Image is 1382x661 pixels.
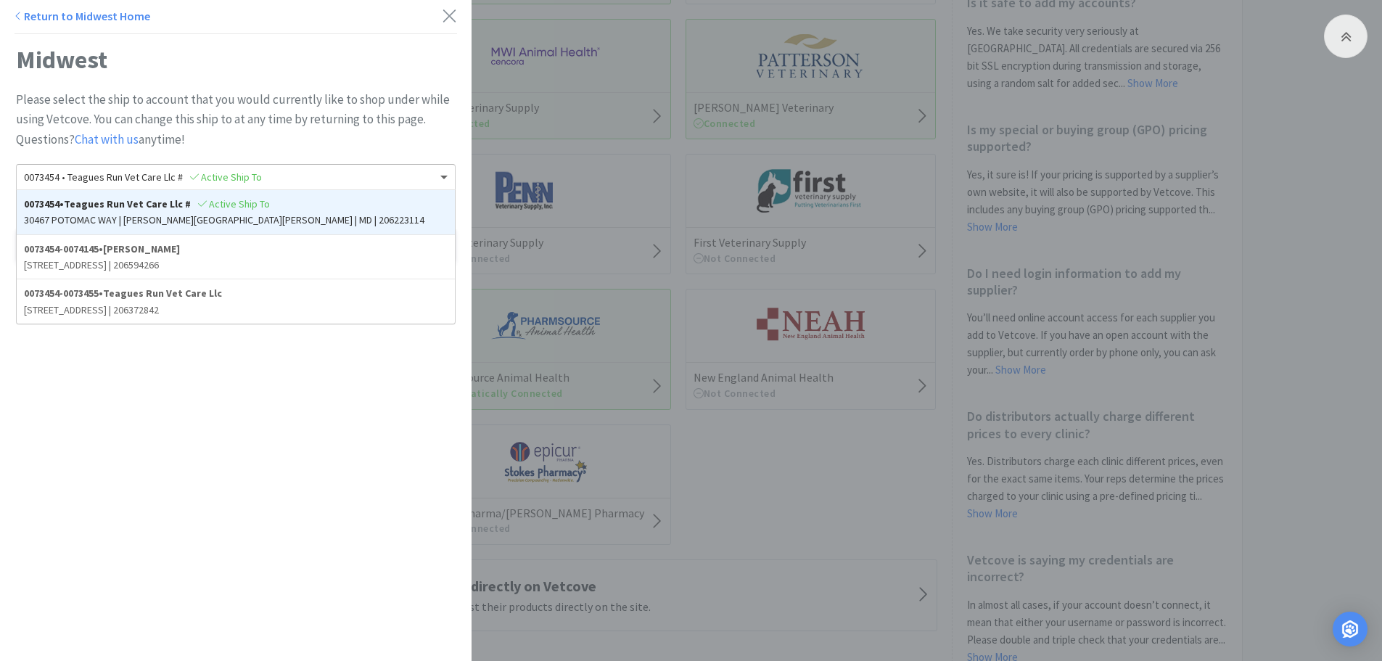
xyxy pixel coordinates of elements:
[24,171,262,184] span: 0073454 • Teagues Run Vet Care Llc #
[24,287,222,300] strong: 0073454-0073455 • Teagues Run Vet Care Llc
[24,242,180,255] strong: 0073454-0074145 • [PERSON_NAME]
[24,212,448,228] p: 30467 POTOMAC WAY | [PERSON_NAME][GEOGRAPHIC_DATA][PERSON_NAME] | MD | 206223114
[15,9,150,23] a: Return to Midwest Home
[24,302,448,318] p: [STREET_ADDRESS] | 206372842
[24,197,191,210] strong: 0073454 • Teagues Run Vet Care Llc #
[198,197,270,210] span: Active Ship To
[75,131,139,147] a: Chat with us
[190,171,262,184] span: Active Ship To
[16,90,456,149] p: Please select the ship to account that you would currently like to shop under while using Vetcove...
[24,257,448,273] p: [STREET_ADDRESS] | 206594266
[16,44,456,75] h1: Midwest
[1333,612,1367,646] div: Open Intercom Messenger
[17,165,455,189] div: 552888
